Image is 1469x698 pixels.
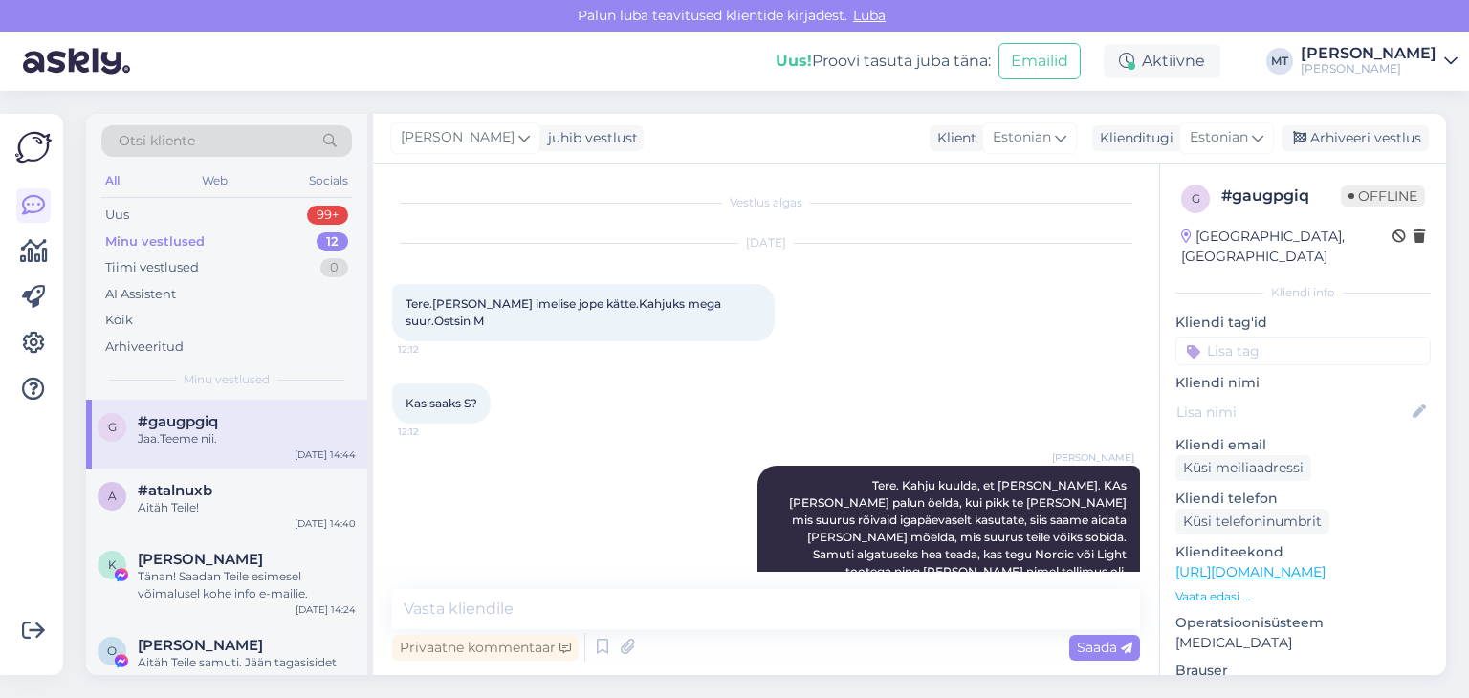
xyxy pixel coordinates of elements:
[1092,128,1173,148] div: Klienditugi
[105,311,133,330] div: Kõik
[105,285,176,304] div: AI Assistent
[1104,44,1220,78] div: Aktiivne
[107,643,117,658] span: O
[1175,489,1431,509] p: Kliendi telefon
[105,338,184,357] div: Arhiveeritud
[1341,185,1425,207] span: Offline
[776,50,991,73] div: Proovi tasuta juba täna:
[138,482,212,499] span: #atalnuxb
[993,127,1051,148] span: Estonian
[184,371,270,388] span: Minu vestlused
[1175,435,1431,455] p: Kliendi email
[1282,125,1429,151] div: Arhiveeri vestlus
[138,430,356,447] div: Jaa.Teeme nii.
[1301,46,1436,61] div: [PERSON_NAME]
[1192,191,1200,206] span: g
[406,296,724,328] span: Tere.[PERSON_NAME] imelise jope kätte.Kahjuks mega suur.Ostsin M
[1181,227,1392,267] div: [GEOGRAPHIC_DATA], [GEOGRAPHIC_DATA]
[108,557,117,572] span: K
[1190,127,1248,148] span: Estonian
[392,194,1140,211] div: Vestlus algas
[198,168,231,193] div: Web
[392,234,1140,251] div: [DATE]
[305,168,352,193] div: Socials
[1077,639,1132,656] span: Saada
[1175,542,1431,562] p: Klienditeekond
[320,258,348,277] div: 0
[317,232,348,251] div: 12
[108,489,117,503] span: a
[101,168,123,193] div: All
[295,447,356,462] div: [DATE] 14:44
[1266,48,1293,75] div: MT
[1175,284,1431,301] div: Kliendi info
[998,43,1081,79] button: Emailid
[105,232,205,251] div: Minu vestlused
[401,127,515,148] span: [PERSON_NAME]
[105,258,199,277] div: Tiimi vestlused
[930,128,976,148] div: Klient
[119,131,195,151] span: Otsi kliente
[392,635,579,661] div: Privaatne kommentaar
[1175,337,1431,365] input: Lisa tag
[398,342,470,357] span: 12:12
[1175,509,1329,534] div: Küsi telefoninumbrit
[847,7,891,24] span: Luba
[295,516,356,531] div: [DATE] 14:40
[138,654,356,688] div: Aitäh Teile samuti. Jään tagasisidet ootama. :)
[1175,588,1431,605] p: Vaata edasi ...
[1052,450,1134,465] span: [PERSON_NAME]
[406,396,477,410] span: Kas saaks S?
[776,52,812,70] b: Uus!
[1175,373,1431,393] p: Kliendi nimi
[1175,613,1431,633] p: Operatsioonisüsteem
[138,499,356,516] div: Aitäh Teile!
[540,128,638,148] div: juhib vestlust
[1175,661,1431,681] p: Brauser
[307,206,348,225] div: 99+
[1175,455,1311,481] div: Küsi meiliaadressi
[1221,185,1341,207] div: # gaugpgiq
[138,568,356,602] div: Tänan! Saadan Teile esimesel võimalusel kohe info e-mailie.
[296,602,356,617] div: [DATE] 14:24
[1301,46,1458,76] a: [PERSON_NAME][PERSON_NAME]
[138,637,263,654] span: Olga Lepaeva
[1175,563,1326,580] a: [URL][DOMAIN_NAME]
[1175,313,1431,333] p: Kliendi tag'id
[1301,61,1436,76] div: [PERSON_NAME]
[108,420,117,434] span: g
[138,413,218,430] span: #gaugpgiq
[1176,402,1409,423] input: Lisa nimi
[15,129,52,165] img: Askly Logo
[1175,633,1431,653] p: [MEDICAL_DATA]
[105,206,129,225] div: Uus
[398,425,470,439] span: 12:12
[138,551,263,568] span: Kadri Viirand
[789,478,1129,578] span: Tere. Kahju kuulda, et [PERSON_NAME]. KAs [PERSON_NAME] palun öelda, kui pikk te [PERSON_NAME] mi...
